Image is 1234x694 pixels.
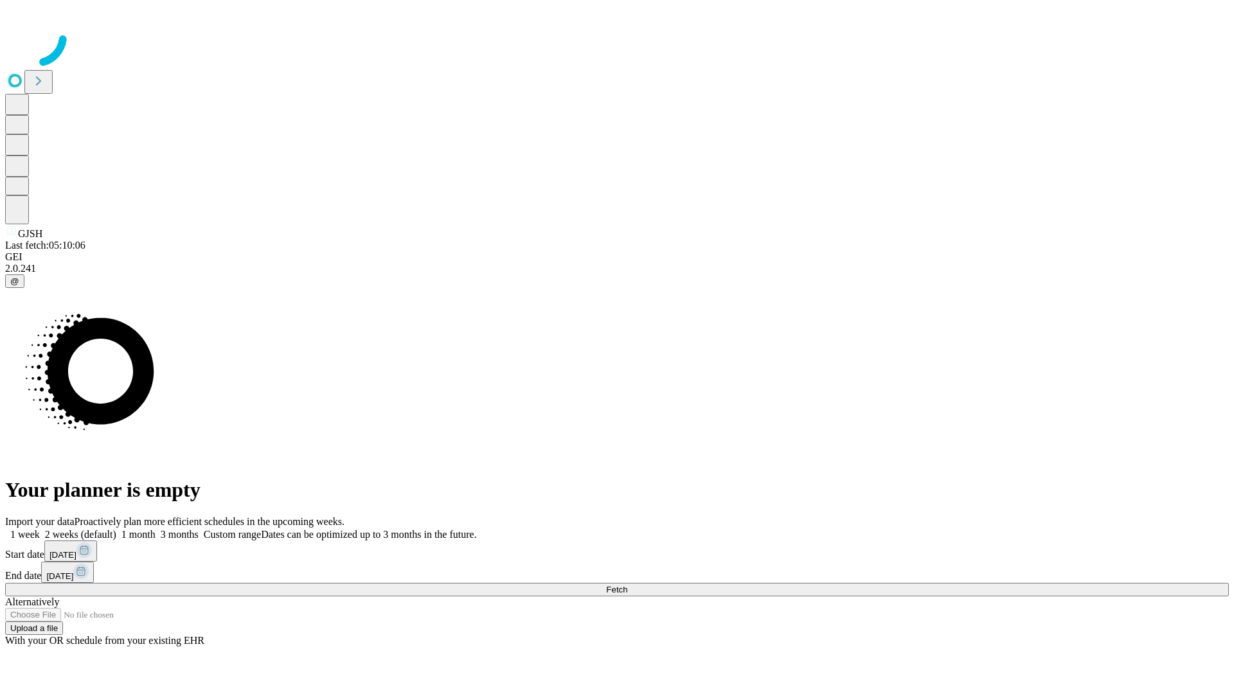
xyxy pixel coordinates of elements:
[5,251,1229,263] div: GEI
[41,562,94,583] button: [DATE]
[5,516,75,527] span: Import your data
[5,540,1229,562] div: Start date
[5,240,85,251] span: Last fetch: 05:10:06
[606,585,627,594] span: Fetch
[5,274,24,288] button: @
[46,571,73,581] span: [DATE]
[5,596,59,607] span: Alternatively
[204,529,261,540] span: Custom range
[5,562,1229,583] div: End date
[121,529,156,540] span: 1 month
[5,478,1229,502] h1: Your planner is empty
[5,263,1229,274] div: 2.0.241
[10,529,40,540] span: 1 week
[5,583,1229,596] button: Fetch
[75,516,344,527] span: Proactively plan more efficient schedules in the upcoming weeks.
[44,540,97,562] button: [DATE]
[45,529,116,540] span: 2 weeks (default)
[49,550,76,560] span: [DATE]
[5,635,204,646] span: With your OR schedule from your existing EHR
[18,228,42,239] span: GJSH
[10,276,19,286] span: @
[5,621,63,635] button: Upload a file
[161,529,199,540] span: 3 months
[261,529,476,540] span: Dates can be optimized up to 3 months in the future.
